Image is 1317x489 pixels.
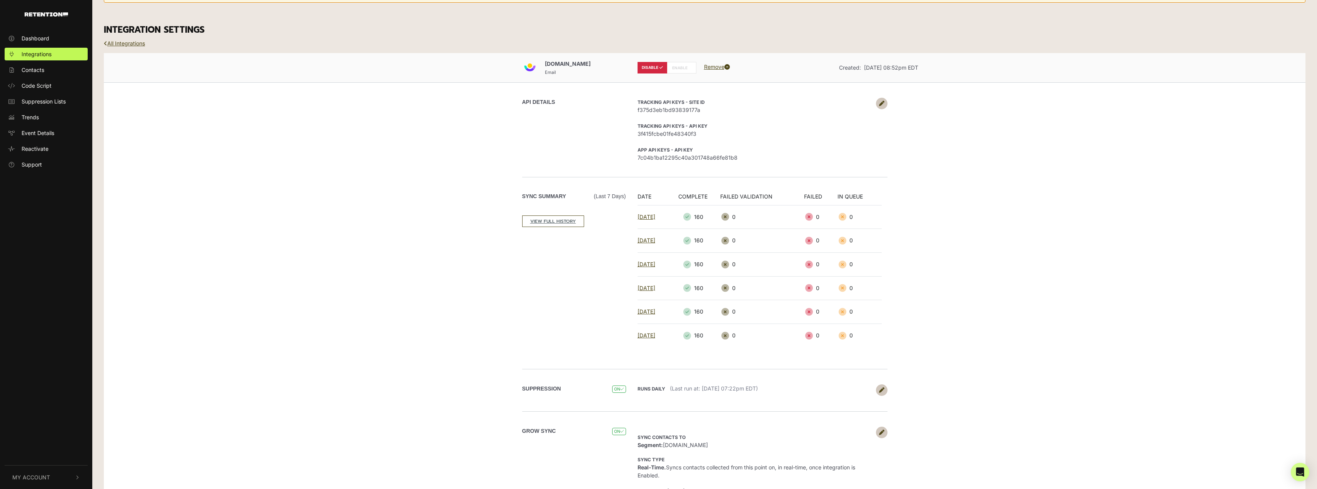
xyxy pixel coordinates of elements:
[638,192,670,205] th: DATE
[638,442,663,448] strong: Segment:
[670,192,720,205] th: COMPLETE
[837,324,882,347] td: 0
[522,385,561,393] label: SUPPRESSION
[5,111,88,124] a: Trends
[837,205,882,229] td: 0
[638,332,655,339] a: [DATE]
[864,64,918,71] span: [DATE] 08:52pm EDT
[837,252,882,276] td: 0
[22,145,48,153] span: Reactivate
[837,300,882,324] td: 0
[545,70,556,75] small: Email
[22,113,39,121] span: Trends
[638,386,665,392] strong: Runs daily
[804,252,837,276] td: 0
[522,427,556,435] label: Grow Sync
[720,276,804,300] td: 0
[704,63,730,70] a: Remove
[22,66,44,74] span: Contacts
[670,385,758,392] span: (Last run at: [DATE] 07:22pm EDT)
[638,285,655,291] a: [DATE]
[5,63,88,76] a: Contacts
[670,276,720,300] td: 160
[720,300,804,324] td: 0
[522,98,555,106] label: API DETAILS
[638,154,872,162] span: 7c04b1ba12295c40a301748a66fe81b8
[638,147,693,153] strong: App API Keys - API KEY
[670,229,720,253] td: 160
[804,192,837,205] th: FAILED
[638,464,666,471] strong: Real-Time.
[522,192,626,200] label: Sync Summary
[720,205,804,229] td: 0
[638,237,655,244] a: [DATE]
[612,386,626,393] span: ON
[22,50,52,58] span: Integrations
[638,457,664,462] strong: Sync type
[804,229,837,253] td: 0
[104,40,145,47] a: All Integrations
[670,252,720,276] td: 160
[837,229,882,253] td: 0
[522,215,584,227] a: VIEW FULL HISTORY
[545,60,591,67] span: [DOMAIN_NAME]
[5,79,88,92] a: Code Script
[720,192,804,205] th: FAILED VALIDATION
[804,324,837,347] td: 0
[638,62,667,73] label: DISABLE
[670,300,720,324] td: 160
[12,473,50,481] span: My Account
[612,428,626,435] span: ON
[22,34,49,42] span: Dashboard
[720,229,804,253] td: 0
[5,158,88,171] a: Support
[25,12,68,17] img: Retention.com
[5,95,88,108] a: Suppression Lists
[720,252,804,276] td: 0
[720,324,804,347] td: 0
[1291,463,1309,481] div: Open Intercom Messenger
[638,106,872,114] span: f375d3eb1bd93839177a
[839,64,861,71] span: Created:
[5,466,88,489] button: My Account
[638,434,708,448] span: [DOMAIN_NAME]
[22,160,42,169] span: Support
[594,192,626,200] span: (Last 7 days)
[5,127,88,139] a: Event Details
[804,300,837,324] td: 0
[22,82,52,90] span: Code Script
[667,62,696,73] label: ENABLE
[837,192,882,205] th: IN QUEUE
[638,434,686,440] strong: Sync contacts to
[522,60,538,75] img: Customer.io
[104,25,1305,35] h3: INTEGRATION SETTINGS
[638,130,872,138] span: 3f415fcbe01fe48340f3
[638,308,655,315] a: [DATE]
[22,129,54,137] span: Event Details
[638,261,655,267] a: [DATE]
[5,142,88,155] a: Reactivate
[837,276,882,300] td: 0
[670,205,720,229] td: 160
[5,48,88,60] a: Integrations
[804,205,837,229] td: 0
[5,32,88,45] a: Dashboard
[670,324,720,347] td: 160
[638,123,708,129] strong: Tracking API Keys - API KEY
[804,276,837,300] td: 0
[22,97,66,105] span: Suppression Lists
[638,456,855,479] span: Syncs contacts collected from this point on, in real-time, once integration is Enabled.
[638,214,655,220] a: [DATE]
[638,99,705,105] strong: Tracking API Keys - SITE ID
